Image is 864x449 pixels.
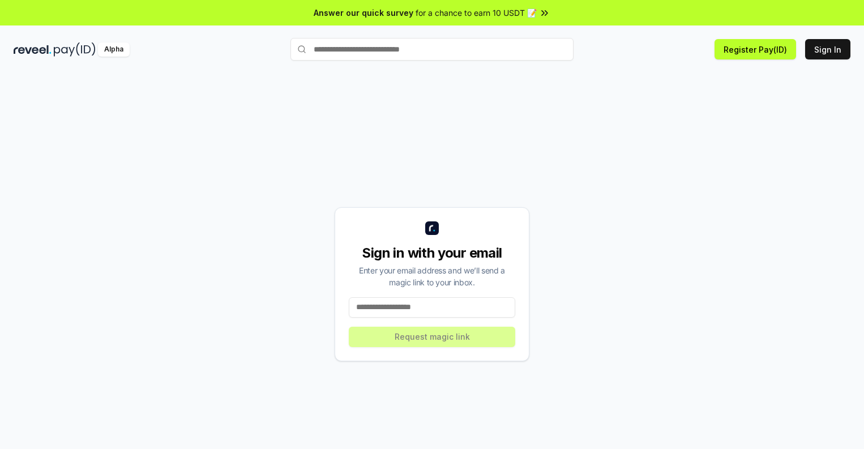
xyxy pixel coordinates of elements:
div: Alpha [98,42,130,57]
button: Sign In [805,39,850,59]
span: Answer our quick survey [314,7,413,19]
img: pay_id [54,42,96,57]
button: Register Pay(ID) [715,39,796,59]
div: Enter your email address and we’ll send a magic link to your inbox. [349,264,515,288]
img: reveel_dark [14,42,52,57]
img: logo_small [425,221,439,235]
div: Sign in with your email [349,244,515,262]
span: for a chance to earn 10 USDT 📝 [416,7,537,19]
